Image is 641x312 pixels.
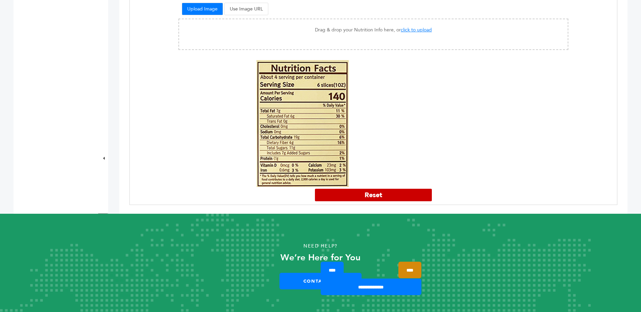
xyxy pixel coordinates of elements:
[280,252,361,264] strong: We’re Here for You
[315,189,432,201] button: Reset
[224,3,268,15] button: Use Image URL
[279,273,362,289] a: Contact Us
[32,241,609,251] p: Need Help?
[256,60,349,187] img: Nutrition Info Preview
[401,27,432,33] span: click to upload
[182,3,223,15] button: Upload Image
[186,26,561,34] p: Drag & drop your Nutrition Info here, or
